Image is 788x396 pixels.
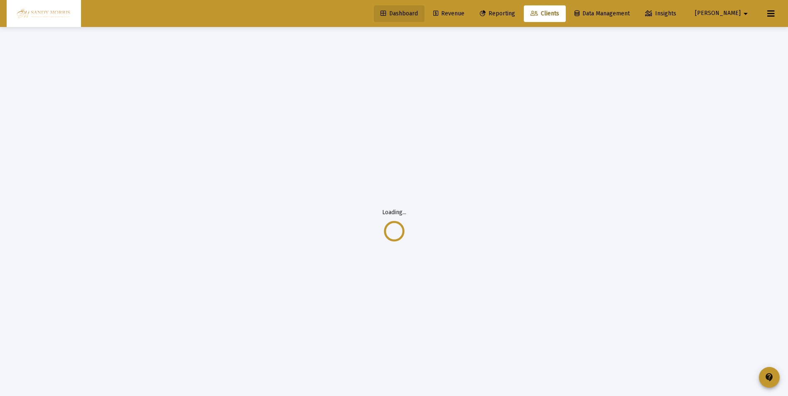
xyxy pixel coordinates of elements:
[433,10,464,17] span: Revenue
[574,10,630,17] span: Data Management
[638,5,683,22] a: Insights
[685,5,761,22] button: [PERSON_NAME]
[374,5,425,22] a: Dashboard
[645,10,676,17] span: Insights
[380,10,418,17] span: Dashboard
[524,5,566,22] a: Clients
[480,10,515,17] span: Reporting
[530,10,559,17] span: Clients
[13,5,75,22] img: Dashboard
[741,5,751,22] mat-icon: arrow_drop_down
[764,372,774,382] mat-icon: contact_support
[695,10,741,17] span: [PERSON_NAME]
[427,5,471,22] a: Revenue
[473,5,522,22] a: Reporting
[568,5,636,22] a: Data Management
